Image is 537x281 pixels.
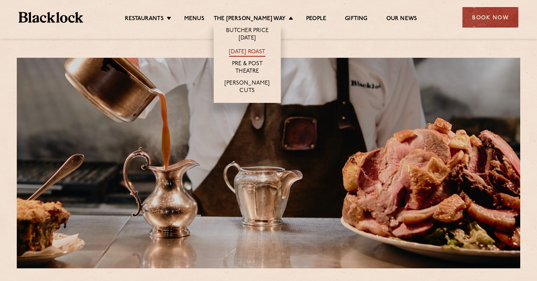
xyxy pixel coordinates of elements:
a: Pre & Post Theatre [221,60,273,76]
a: Our News [386,15,417,23]
a: Gifting [345,15,367,23]
a: [PERSON_NAME] Cuts [221,80,273,95]
a: Restaurants [125,15,164,23]
div: Book Now [462,7,518,28]
a: The [PERSON_NAME] Way [214,15,286,23]
a: Butcher Price [DATE] [221,27,273,43]
a: [DATE] Roast [229,48,265,57]
img: BL_Textured_Logo-footer-cropped.svg [19,12,83,23]
a: People [306,15,326,23]
a: Menus [184,15,204,23]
